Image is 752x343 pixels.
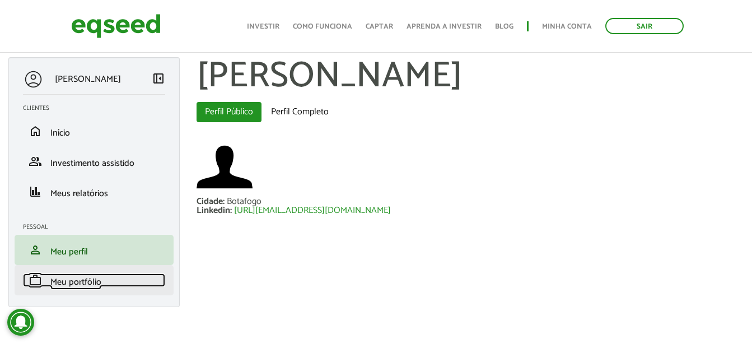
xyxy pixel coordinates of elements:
span: work [29,274,42,287]
a: workMeu portfólio [23,274,165,287]
span: left_panel_close [152,72,165,85]
span: home [29,124,42,138]
a: Ver perfil do usuário. [197,139,253,195]
h2: Pessoal [23,224,174,230]
li: Início [15,116,174,146]
a: Perfil Completo [263,102,337,122]
a: Colapsar menu [152,72,165,87]
img: EqSeed [71,11,161,41]
p: [PERSON_NAME] [55,74,121,85]
img: Foto de Valéria de Oliveira Martins [197,139,253,195]
span: Investimento assistido [50,156,134,171]
a: Como funciona [293,23,352,30]
span: : [223,194,225,209]
a: Perfil Público [197,102,261,122]
a: Aprenda a investir [407,23,482,30]
span: Início [50,126,70,141]
a: personMeu perfil [23,243,165,257]
a: Investir [247,23,279,30]
span: Meu perfil [50,244,88,259]
li: Meus relatórios [15,177,174,207]
span: group [29,155,42,168]
li: Meu perfil [15,235,174,265]
a: financeMeus relatórios [23,185,165,198]
li: Investimento assistido [15,146,174,177]
a: groupInvestimento assistido [23,155,165,168]
a: Minha conta [542,23,592,30]
a: Blog [495,23,513,30]
span: Meus relatórios [50,186,108,201]
h1: [PERSON_NAME] [197,57,744,96]
div: Linkedin [197,206,234,215]
a: [URL][EMAIL_ADDRESS][DOMAIN_NAME] [234,206,391,215]
li: Meu portfólio [15,265,174,295]
div: Cidade [197,197,227,206]
a: Sair [605,18,684,34]
span: : [230,203,232,218]
span: Meu portfólio [50,275,101,290]
span: person [29,243,42,257]
div: Botafogo [227,197,261,206]
a: Captar [366,23,393,30]
a: homeInício [23,124,165,138]
span: finance [29,185,42,198]
h2: Clientes [23,105,174,112]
